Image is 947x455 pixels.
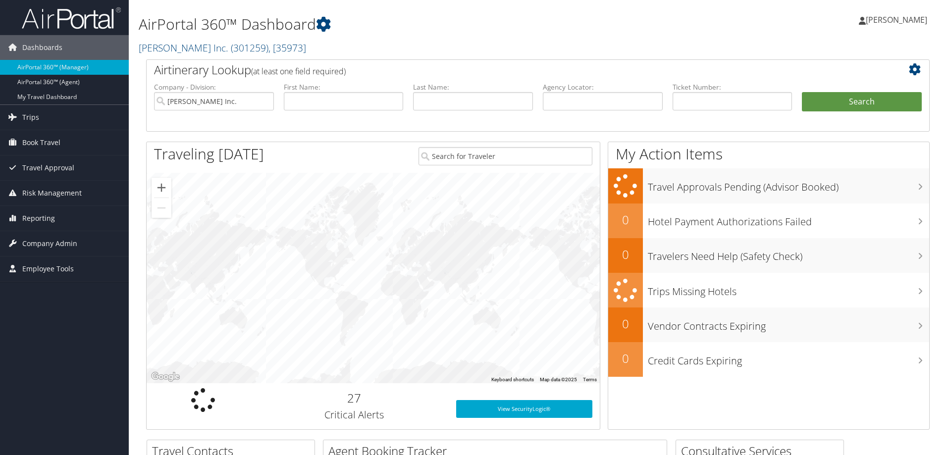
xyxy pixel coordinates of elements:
[608,203,929,238] a: 0Hotel Payment Authorizations Failed
[22,6,121,30] img: airportal-logo.png
[859,5,937,35] a: [PERSON_NAME]
[22,105,39,130] span: Trips
[802,92,922,112] button: Search
[231,41,268,54] span: ( 301259 )
[284,82,404,92] label: First Name:
[152,178,171,198] button: Zoom in
[608,211,643,228] h2: 0
[648,175,929,194] h3: Travel Approvals Pending (Advisor Booked)
[583,377,597,382] a: Terms (opens in new tab)
[456,400,592,418] a: View SecurityLogic®
[267,408,441,422] h3: Critical Alerts
[22,181,82,205] span: Risk Management
[22,35,62,60] span: Dashboards
[543,82,663,92] label: Agency Locator:
[608,273,929,308] a: Trips Missing Hotels
[540,377,577,382] span: Map data ©2025
[22,206,55,231] span: Reporting
[419,147,592,165] input: Search for Traveler
[22,231,77,256] span: Company Admin
[608,342,929,377] a: 0Credit Cards Expiring
[154,144,264,164] h1: Traveling [DATE]
[648,210,929,229] h3: Hotel Payment Authorizations Failed
[673,82,792,92] label: Ticket Number:
[154,82,274,92] label: Company - Division:
[648,280,929,299] h3: Trips Missing Hotels
[154,61,856,78] h2: Airtinerary Lookup
[608,350,643,367] h2: 0
[22,130,60,155] span: Book Travel
[268,41,306,54] span: , [ 35973 ]
[648,314,929,333] h3: Vendor Contracts Expiring
[608,246,643,263] h2: 0
[267,390,441,406] h2: 27
[866,14,927,25] span: [PERSON_NAME]
[22,256,74,281] span: Employee Tools
[22,155,74,180] span: Travel Approval
[149,370,182,383] a: Open this area in Google Maps (opens a new window)
[648,245,929,263] h3: Travelers Need Help (Safety Check)
[608,238,929,273] a: 0Travelers Need Help (Safety Check)
[608,168,929,203] a: Travel Approvals Pending (Advisor Booked)
[491,376,534,383] button: Keyboard shortcuts
[413,82,533,92] label: Last Name:
[139,41,306,54] a: [PERSON_NAME] Inc.
[608,315,643,332] h2: 0
[608,144,929,164] h1: My Action Items
[608,307,929,342] a: 0Vendor Contracts Expiring
[149,370,182,383] img: Google
[251,66,346,77] span: (at least one field required)
[139,14,671,35] h1: AirPortal 360™ Dashboard
[152,198,171,218] button: Zoom out
[648,349,929,368] h3: Credit Cards Expiring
